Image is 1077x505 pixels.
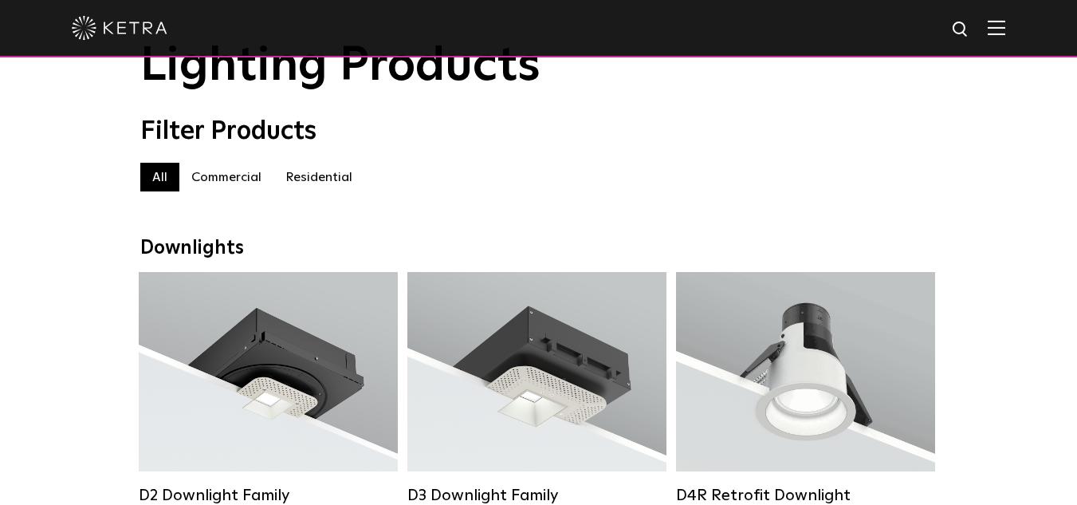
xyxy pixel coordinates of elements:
div: Filter Products [140,116,937,147]
div: D3 Downlight Family [407,486,666,505]
div: Downlights [140,237,937,260]
a: D3 Downlight Family Lumen Output:700 / 900 / 1100Colors:White / Black / Silver / Bronze / Paintab... [407,272,666,505]
span: Lighting Products [140,42,540,90]
img: Hamburger%20Nav.svg [988,20,1005,35]
img: search icon [951,20,971,40]
img: ketra-logo-2019-white [72,16,167,40]
a: D2 Downlight Family Lumen Output:1200Colors:White / Black / Gloss Black / Silver / Bronze / Silve... [139,272,398,505]
label: All [140,163,179,191]
label: Residential [273,163,364,191]
label: Commercial [179,163,273,191]
div: D4R Retrofit Downlight [676,486,935,505]
a: D4R Retrofit Downlight Lumen Output:800Colors:White / BlackBeam Angles:15° / 25° / 40° / 60°Watta... [676,272,935,505]
div: D2 Downlight Family [139,486,398,505]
